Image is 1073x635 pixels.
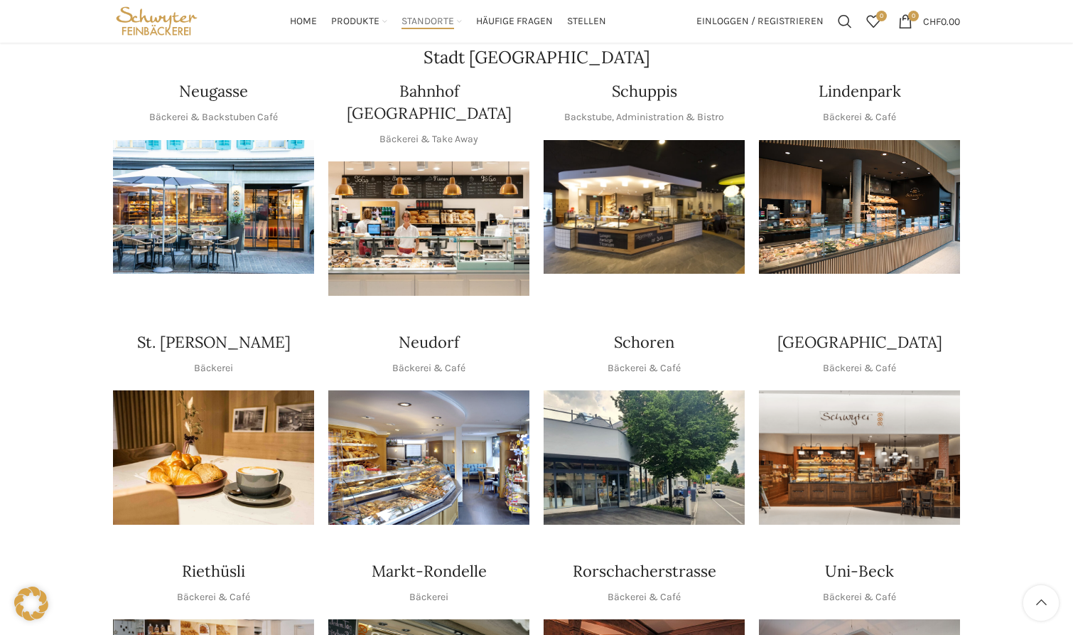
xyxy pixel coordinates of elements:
[759,140,960,274] div: 1 / 1
[149,110,278,125] p: Bäckerei & Backstuben Café
[379,132,478,147] p: Bäckerei & Take Away
[923,15,960,27] bdi: 0.00
[372,560,487,582] h4: Markt-Rondelle
[908,11,919,21] span: 0
[831,7,859,36] a: Suchen
[759,390,960,525] div: 1 / 1
[823,589,896,605] p: Bäckerei & Café
[567,15,606,28] span: Stellen
[113,140,314,274] div: 1 / 1
[290,15,317,28] span: Home
[182,560,245,582] h4: Riethüsli
[823,361,896,376] p: Bäckerei & Café
[399,331,459,353] h4: Neudorf
[476,7,553,36] a: Häufige Fragen
[331,15,379,28] span: Produkte
[113,140,314,274] img: Neugasse
[608,589,681,605] p: Bäckerei & Café
[113,49,960,66] h2: Stadt [GEOGRAPHIC_DATA]
[328,161,529,296] img: Bahnhof St. Gallen
[759,390,960,525] img: Schwyter-1800x900
[207,7,689,36] div: Main navigation
[177,589,250,605] p: Bäckerei & Café
[290,7,317,36] a: Home
[759,140,960,274] img: 017-e1571925257345
[179,80,248,102] h4: Neugasse
[392,361,465,376] p: Bäckerei & Café
[401,15,454,28] span: Standorte
[891,7,967,36] a: 0 CHF0.00
[331,7,387,36] a: Produkte
[612,80,677,102] h4: Schuppis
[544,390,745,525] img: 0842cc03-b884-43c1-a0c9-0889ef9087d6 copy
[823,110,896,125] p: Bäckerei & Café
[777,331,942,353] h4: [GEOGRAPHIC_DATA]
[544,140,745,274] div: 1 / 1
[825,560,894,582] h4: Uni-Beck
[564,110,724,125] p: Backstube, Administration & Bistro
[328,161,529,296] div: 1 / 1
[696,16,824,26] span: Einloggen / Registrieren
[544,140,745,274] img: 150130-Schwyter-013
[859,7,888,36] div: Meine Wunschliste
[573,560,716,582] h4: Rorschacherstrasse
[113,390,314,525] div: 1 / 1
[409,589,448,605] p: Bäckerei
[819,80,901,102] h4: Lindenpark
[608,361,681,376] p: Bäckerei & Café
[567,7,606,36] a: Stellen
[401,7,462,36] a: Standorte
[328,80,529,124] h4: Bahnhof [GEOGRAPHIC_DATA]
[476,15,553,28] span: Häufige Fragen
[923,15,941,27] span: CHF
[544,390,745,525] div: 1 / 1
[614,331,674,353] h4: Schoren
[113,14,200,26] a: Site logo
[328,390,529,525] img: Neudorf_1
[328,390,529,525] div: 1 / 1
[137,331,291,353] h4: St. [PERSON_NAME]
[876,11,887,21] span: 0
[1023,585,1059,621] a: Scroll to top button
[859,7,888,36] a: 0
[113,390,314,525] img: schwyter-23
[194,361,233,376] p: Bäckerei
[689,7,831,36] a: Einloggen / Registrieren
